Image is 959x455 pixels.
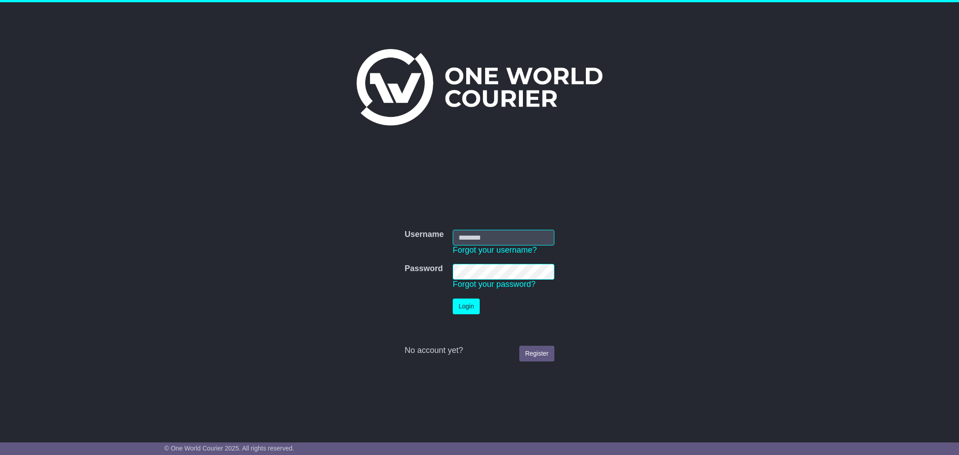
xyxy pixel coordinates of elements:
[405,264,443,274] label: Password
[519,346,554,361] a: Register
[453,280,535,289] a: Forgot your password?
[405,346,554,356] div: No account yet?
[453,245,537,254] a: Forgot your username?
[165,445,294,452] span: © One World Courier 2025. All rights reserved.
[405,230,444,240] label: Username
[357,49,602,125] img: One World
[453,299,480,314] button: Login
